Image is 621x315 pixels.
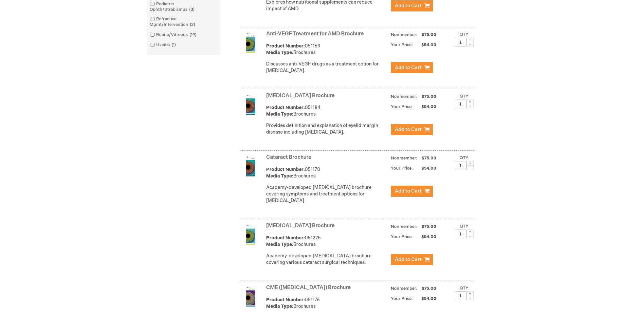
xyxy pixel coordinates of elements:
img: Cataract Surgery Brochure [240,224,261,245]
input: Qty [455,100,466,108]
strong: Product Number: [266,43,305,49]
a: [MEDICAL_DATA] Brochure [266,93,335,99]
strong: Media Type: [266,50,293,55]
input: Qty [455,291,466,300]
a: Anti-VEGF Treatment for AMD Brochure [266,31,364,37]
strong: Nonmember: [391,223,417,231]
span: $75.00 [421,94,437,99]
a: Uveitis1 [149,42,178,48]
input: Qty [455,230,466,238]
span: $75.00 [421,156,437,161]
div: Discusses anti-VEGF drugs as a treatment option for [MEDICAL_DATA]. [266,61,388,74]
span: $75.00 [421,224,437,229]
strong: Your Price: [391,234,413,239]
strong: Media Type: [266,304,293,309]
span: Add to Cart [395,188,422,194]
img: CME (Cystoid Macular Edema) Brochure [240,286,261,307]
span: Add to Cart [395,256,422,263]
strong: Nonmember: [391,285,417,293]
span: $54.00 [414,234,437,239]
input: Qty [455,38,466,46]
div: 051225 Brochures [266,235,388,248]
div: Provides definition and explanation of eyelid margin disease including [MEDICAL_DATA]. [266,122,388,136]
label: Qty [460,155,468,160]
div: Academy-developed [MEDICAL_DATA] brochure covering various cataract surgical techniques. [266,253,388,266]
span: $54.00 [414,104,437,109]
strong: Your Price: [391,104,413,109]
a: Cataract Brochure [266,154,311,160]
img: Anti-VEGF Treatment for AMD Brochure [240,32,261,53]
span: Add to Cart [395,65,422,71]
span: $54.00 [414,296,437,301]
button: Add to Cart [391,62,433,73]
label: Qty [460,32,468,37]
label: Qty [460,286,468,291]
span: $75.00 [421,286,437,291]
button: Add to Cart [391,254,433,265]
div: 051169 Brochures [266,43,388,56]
strong: Product Number: [266,105,305,110]
p: Academy-developed [MEDICAL_DATA] brochure covering symptoms and treatment options for [MEDICAL_DA... [266,184,388,204]
label: Qty [460,224,468,229]
button: Add to Cart [391,0,433,11]
span: $75.00 [421,32,437,37]
strong: Nonmember: [391,31,417,39]
strong: Your Price: [391,166,413,171]
button: Add to Cart [391,186,433,197]
a: CME ([MEDICAL_DATA]) Brochure [266,285,351,291]
img: Cataract Brochure [240,156,261,176]
span: $54.00 [414,42,437,47]
strong: Media Type: [266,173,293,179]
img: Blepharitis Brochure [240,94,261,115]
strong: Product Number: [266,297,305,303]
strong: Media Type: [266,111,293,117]
span: Add to Cart [395,126,422,133]
strong: Nonmember: [391,154,417,162]
div: 051184 Brochures [266,104,388,118]
input: Qty [455,161,466,170]
a: Pediatric Ophth/Strabismus3 [149,1,219,13]
span: 2 [188,22,197,27]
strong: Your Price: [391,296,413,301]
strong: Media Type: [266,242,293,247]
span: $54.00 [414,166,437,171]
span: 19 [188,32,198,37]
span: 3 [188,7,196,12]
strong: Product Number: [266,235,305,241]
div: 051170 Brochures [266,166,388,179]
a: [MEDICAL_DATA] Brochure [266,223,335,229]
strong: Product Number: [266,167,305,172]
span: 1 [170,42,177,47]
a: Retina/Vitreous19 [149,32,199,38]
button: Add to Cart [391,124,433,135]
div: 051176 Brochures [266,297,388,310]
strong: Nonmember: [391,93,417,101]
a: Refractive Mgmt/Intervention2 [149,16,219,28]
label: Qty [460,94,468,99]
span: Add to Cart [395,3,422,9]
strong: Your Price: [391,42,413,47]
